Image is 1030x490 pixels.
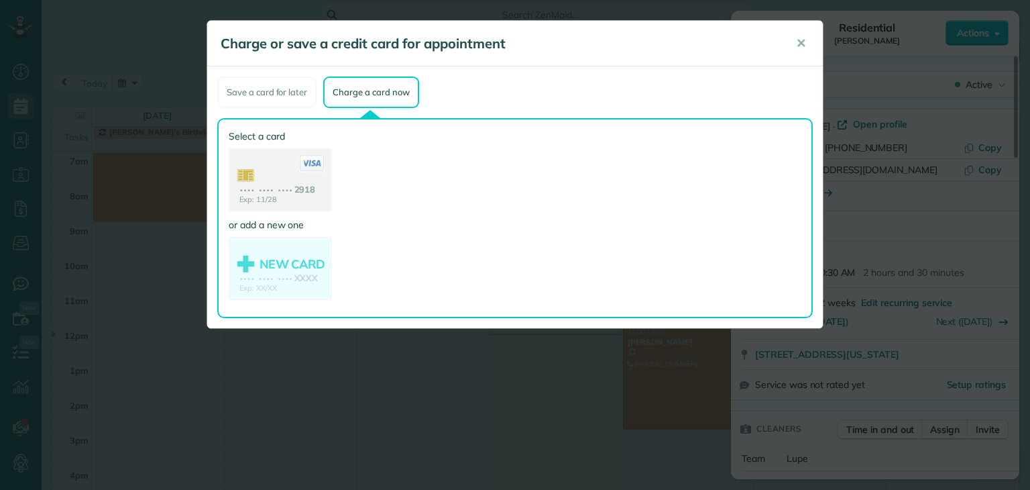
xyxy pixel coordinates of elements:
div: Charge a card now [323,77,418,108]
div: Save a card for later [217,77,317,108]
label: or add a new one [229,218,332,232]
span: ✕ [796,36,806,51]
h5: Charge or save a credit card for appointment [221,34,777,53]
label: Select a card [229,130,332,143]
